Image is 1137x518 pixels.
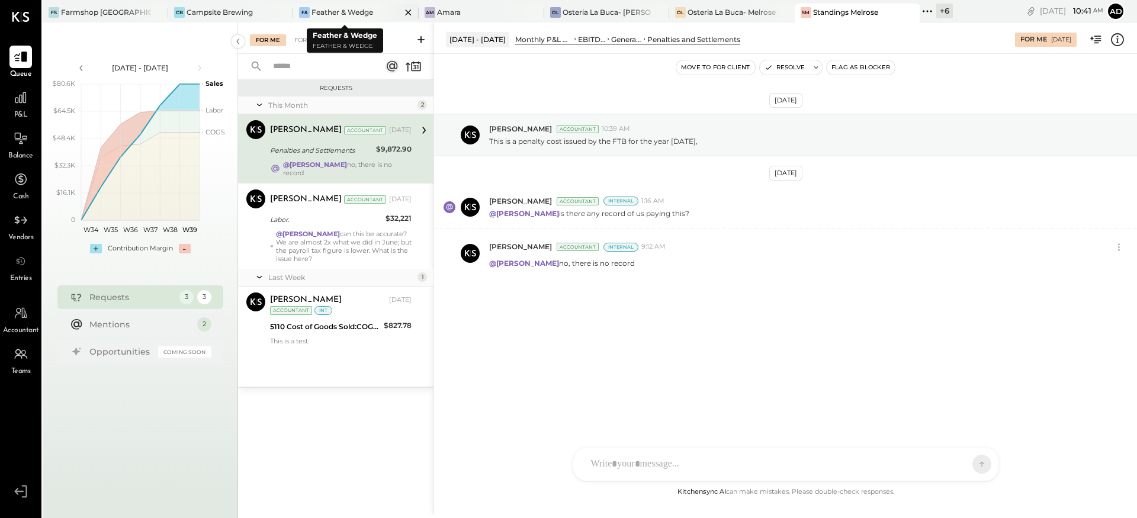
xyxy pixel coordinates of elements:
a: Balance [1,127,41,162]
span: [PERSON_NAME] [489,242,552,252]
div: Accountant [557,197,599,205]
span: Queue [10,69,32,80]
div: F& [299,7,310,18]
div: Internal [603,197,638,205]
div: 5110 Cost of Goods Sold:COGS, Chicken [270,321,380,333]
div: Accountant [557,243,599,251]
div: This Month [268,100,415,110]
text: $48.4K [53,134,75,142]
text: Labor [205,106,223,114]
text: $16.1K [56,188,75,197]
div: For Me [1020,35,1047,44]
strong: @[PERSON_NAME] [283,160,347,169]
text: $64.5K [53,107,75,115]
text: $80.6K [53,79,75,88]
div: OL [550,7,561,18]
div: Accountant [557,125,599,133]
div: Opportunities [89,346,152,358]
span: Accountant [3,326,39,336]
div: [PERSON_NAME] [270,294,342,306]
b: Feather & Wedge [313,31,377,40]
strong: @[PERSON_NAME] [276,230,340,238]
button: Flag as Blocker [827,60,895,75]
div: Osteria La Buca- [PERSON_NAME][GEOGRAPHIC_DATA] [563,7,652,17]
a: P&L [1,86,41,121]
div: + 6 [936,4,953,18]
div: 2 [197,317,211,332]
text: W39 [182,226,197,234]
span: 10:39 AM [602,124,630,134]
a: Teams [1,343,41,377]
text: W38 [162,226,177,234]
div: Contribution Margin [108,244,173,253]
div: [PERSON_NAME] [270,194,342,205]
span: 9:12 AM [641,242,666,252]
p: This is a penalty cost issued by the FTB for the year [DATE], [489,136,698,146]
div: 3 [179,290,194,304]
div: [DATE] - [DATE] [446,32,509,47]
a: Accountant [1,302,41,336]
div: Osteria La Buca- Melrose [688,7,776,17]
span: [PERSON_NAME] [489,196,552,206]
div: Campsite Brewing [187,7,253,17]
text: W37 [143,226,157,234]
span: Vendors [8,233,34,243]
span: Cash [13,192,28,202]
div: EBITDA OPERATING EXPENSES [578,34,606,44]
div: Last Week [268,272,415,282]
div: 1 [417,272,427,282]
div: Requests [244,84,428,92]
div: Accountant [344,195,386,204]
text: W34 [83,226,99,234]
div: [DATE] [389,195,412,204]
div: Coming Soon [158,346,211,358]
text: W35 [104,226,118,234]
div: Amara [437,7,461,17]
div: Monthly P&L Comparison [515,34,572,44]
div: $9,872.90 [376,143,412,155]
div: Penalties and Settlements [270,144,372,156]
div: Internal [603,243,638,252]
a: Queue [1,46,41,80]
div: [DATE] [389,126,412,135]
div: Farmshop [GEOGRAPHIC_DATA][PERSON_NAME] [61,7,150,17]
text: $32.3K [54,161,75,169]
div: [DATE] [1051,36,1071,44]
button: Resolve [760,60,810,75]
div: This is a test [270,337,412,345]
div: no, there is no record [283,160,412,177]
div: FS [49,7,59,18]
div: $827.78 [384,320,412,332]
div: SM [801,7,811,18]
div: 3 [197,290,211,304]
div: [DATE] [769,166,802,181]
span: [PERSON_NAME] [489,124,552,134]
div: [DATE] [1040,5,1103,17]
p: no, there is no record [489,258,635,268]
button: Ad [1106,2,1125,21]
div: [DATE] - [DATE] [90,63,191,73]
div: Requests [89,291,174,303]
div: For Client [288,34,336,46]
text: W36 [123,226,137,234]
div: CB [174,7,185,18]
div: [DATE] [769,93,802,108]
span: Teams [11,366,31,377]
div: $32,221 [386,213,412,224]
div: + [90,244,102,253]
div: General & Administrative Expenses [611,34,641,44]
a: Cash [1,168,41,202]
a: Entries [1,250,41,284]
strong: @[PERSON_NAME] [489,259,559,268]
p: is there any record of us paying this? [489,208,689,218]
div: - [179,244,191,253]
text: Sales [205,79,223,88]
strong: @[PERSON_NAME] [489,209,559,218]
span: Balance [8,151,33,162]
div: Labor. [270,214,382,226]
div: Accountant [344,126,386,134]
div: Am [425,7,435,18]
text: COGS [205,128,225,136]
div: OL [675,7,686,18]
span: P&L [14,110,28,121]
